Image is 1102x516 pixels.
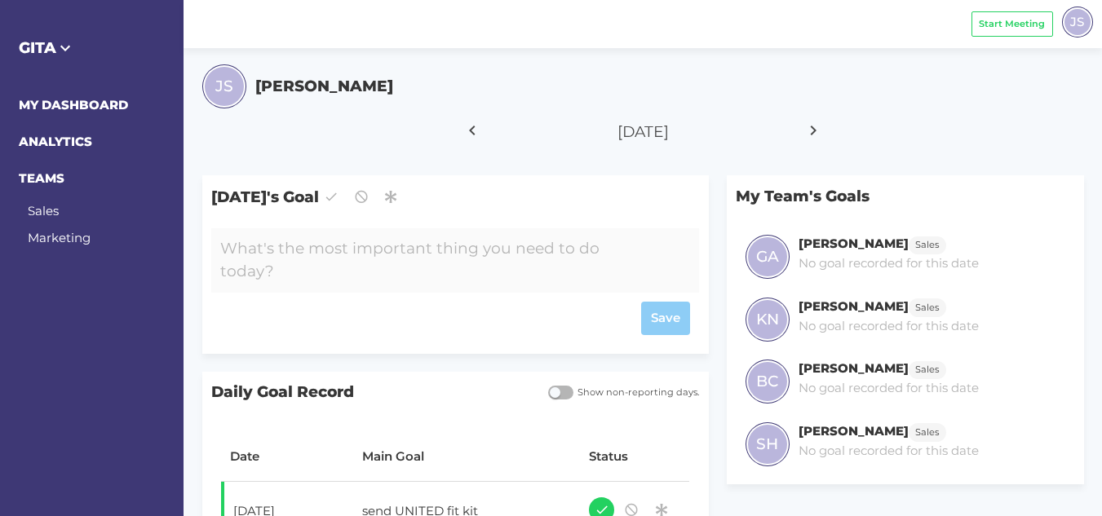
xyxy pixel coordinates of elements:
[799,298,909,314] h6: [PERSON_NAME]
[727,175,1083,217] p: My Team's Goals
[909,423,946,439] a: Sales
[255,75,393,98] h5: [PERSON_NAME]
[799,423,909,439] h6: [PERSON_NAME]
[617,122,669,141] span: [DATE]
[915,238,939,252] span: Sales
[915,426,939,439] span: Sales
[909,236,946,251] a: Sales
[651,309,680,328] span: Save
[19,170,166,188] h6: TEAMS
[909,360,946,376] a: Sales
[799,442,979,461] p: No goal recorded for this date
[28,203,59,218] a: Sales
[756,245,779,268] span: GA
[799,360,909,376] h6: [PERSON_NAME]
[19,37,166,60] h5: GITA
[915,301,939,315] span: Sales
[19,134,92,149] a: ANALYTICS
[19,97,128,112] a: MY DASHBOARD
[979,17,1045,31] span: Start Meeting
[971,11,1053,37] button: Start Meeting
[202,175,709,218] span: [DATE]'s Goal
[573,386,700,399] span: Show non-reporting days.
[28,230,91,245] a: Marketing
[589,448,680,466] div: Status
[362,448,571,466] div: Main Goal
[799,317,979,336] p: No goal recorded for this date
[202,372,539,413] span: Daily Goal Record
[641,302,691,335] button: Save
[756,370,778,393] span: BC
[799,236,909,251] h6: [PERSON_NAME]
[756,433,778,456] span: SH
[756,308,779,331] span: KN
[230,448,344,466] div: Date
[909,298,946,314] a: Sales
[1062,7,1093,37] div: JS
[799,254,979,273] p: No goal recorded for this date
[215,75,233,98] span: JS
[799,379,979,398] p: No goal recorded for this date
[915,363,939,377] span: Sales
[1070,12,1084,31] span: JS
